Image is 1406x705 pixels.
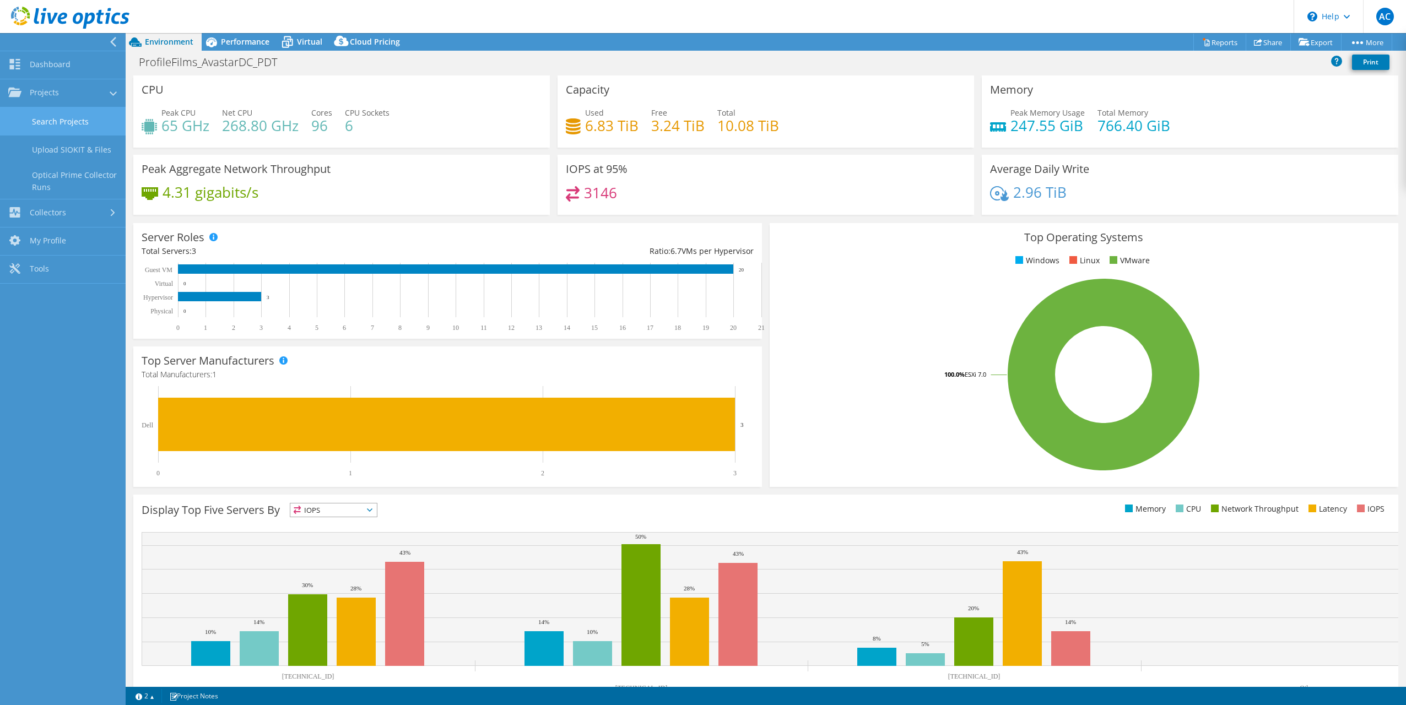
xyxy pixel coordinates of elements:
text: Hypervisor [143,294,173,301]
text: 14% [253,619,264,625]
svg: \n [1307,12,1317,21]
li: IOPS [1354,503,1385,515]
li: CPU [1173,503,1201,515]
h4: 247.55 GiB [1010,120,1085,132]
span: IOPS [290,503,377,517]
text: 1 [204,324,207,332]
text: 30% [302,582,313,588]
text: 2 [541,469,544,477]
text: 0 [183,281,186,286]
text: 28% [350,585,361,592]
text: 20 [739,267,744,273]
text: [TECHNICAL_ID] [615,684,668,692]
text: 43% [399,549,410,556]
text: 20% [968,605,979,611]
text: Virtual [155,280,174,288]
text: 5 [315,324,318,332]
text: 8% [873,635,881,642]
h4: 3146 [584,187,617,199]
h3: Memory [990,84,1033,96]
text: 10 [452,324,459,332]
text: 0 [156,469,160,477]
text: Guest VM [145,266,172,274]
h4: 10.08 TiB [717,120,779,132]
text: 14% [1065,619,1076,625]
text: 6 [343,324,346,332]
div: Ratio: VMs per Hypervisor [447,245,753,257]
a: More [1341,34,1392,51]
li: Windows [1013,254,1059,267]
span: AC [1376,8,1394,25]
text: [TECHNICAL_ID] [948,673,1001,680]
text: 20 [730,324,737,332]
h4: 4.31 gigabits/s [163,186,258,198]
text: 19 [702,324,709,332]
h4: 6 [345,120,390,132]
text: 1 [349,469,352,477]
span: Net CPU [222,107,252,118]
h3: Capacity [566,84,609,96]
text: 14 [564,324,570,332]
text: Other [1300,684,1315,692]
text: 14% [538,619,549,625]
span: Environment [145,36,193,47]
text: 7 [371,324,374,332]
tspan: ESXi 7.0 [965,370,986,378]
tspan: 100.0% [944,370,965,378]
text: 3 [259,324,263,332]
li: Network Throughput [1208,503,1299,515]
text: 9 [426,324,430,332]
span: 1 [212,369,217,379]
div: Total Servers: [142,245,447,257]
h1: ProfileFilms_AvastarDC_PDT [134,56,294,68]
text: 0 [176,324,180,332]
span: Total Memory [1097,107,1148,118]
li: Linux [1067,254,1100,267]
h3: IOPS at 95% [566,163,628,175]
h4: 6.83 TiB [585,120,639,132]
text: 18 [674,324,681,332]
text: 2 [232,324,235,332]
text: 43% [733,550,744,557]
li: Latency [1306,503,1347,515]
text: 15 [591,324,598,332]
text: [TECHNICAL_ID] [282,673,334,680]
text: 50% [635,533,646,540]
text: 3 [733,469,737,477]
li: VMware [1107,254,1150,267]
a: 2 [128,689,162,703]
text: 3 [740,421,744,428]
text: 28% [684,585,695,592]
span: 3 [192,246,196,256]
h3: Average Daily Write [990,163,1089,175]
text: 12 [508,324,515,332]
span: Peak CPU [161,107,196,118]
text: 5% [921,641,929,647]
text: 4 [288,324,291,332]
h4: Total Manufacturers: [142,368,754,381]
h3: Server Roles [142,231,204,243]
span: 6.7 [670,246,682,256]
h3: CPU [142,84,164,96]
h4: 766.40 GiB [1097,120,1170,132]
text: Dell [142,421,153,429]
text: 11 [480,324,487,332]
text: 16 [619,324,626,332]
h4: 2.96 TiB [1013,186,1067,198]
text: 13 [536,324,542,332]
text: 8 [398,324,402,332]
text: 0 [183,308,186,314]
text: 43% [1017,549,1028,555]
a: Share [1246,34,1291,51]
a: Project Notes [161,689,226,703]
h4: 65 GHz [161,120,209,132]
h3: Top Server Manufacturers [142,355,274,367]
span: Virtual [297,36,322,47]
h4: 3.24 TiB [651,120,705,132]
a: Print [1352,55,1389,70]
text: 10% [587,628,598,635]
span: Cloud Pricing [350,36,400,47]
text: 17 [647,324,653,332]
a: Export [1290,34,1342,51]
h3: Top Operating Systems [778,231,1390,243]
